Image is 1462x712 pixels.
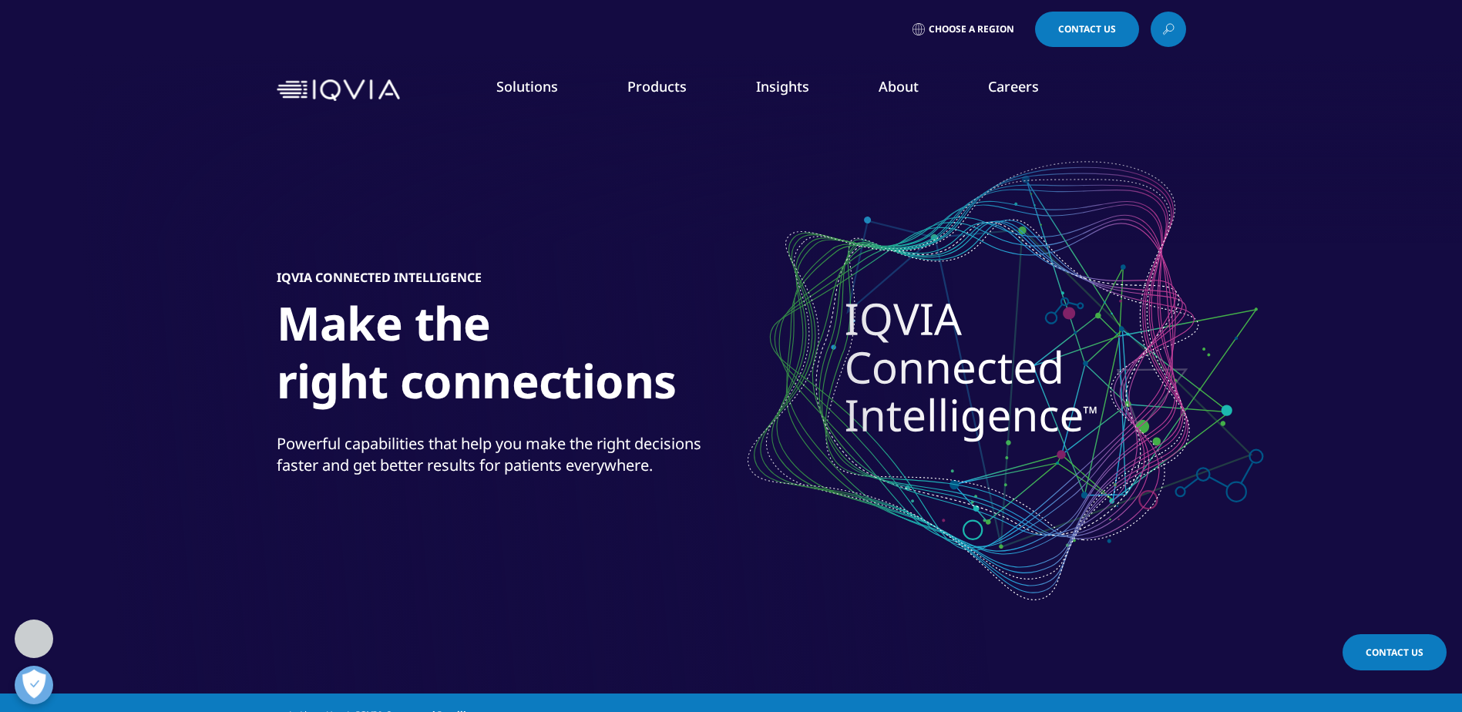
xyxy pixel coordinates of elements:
a: About [879,77,919,96]
a: Products [627,77,687,96]
a: Careers [988,77,1039,96]
button: Open Preferences [15,666,53,704]
h5: IQVIA Connected Intelligence [277,270,482,285]
span: Contact Us [1366,646,1423,659]
h1: Make the right connections [277,294,855,419]
a: Contact Us [1343,634,1447,670]
span: Contact Us [1058,25,1116,34]
a: Solutions [496,77,558,96]
a: Contact Us [1035,12,1139,47]
img: IQVIA Healthcare Information Technology and Pharma Clinical Research Company [277,79,400,102]
span: Choose a Region [929,23,1014,35]
p: Powerful capabilities that help you make the right decisions faster and get better results for pa... [277,433,728,485]
nav: Primary [406,54,1186,126]
a: Insights [756,77,809,96]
